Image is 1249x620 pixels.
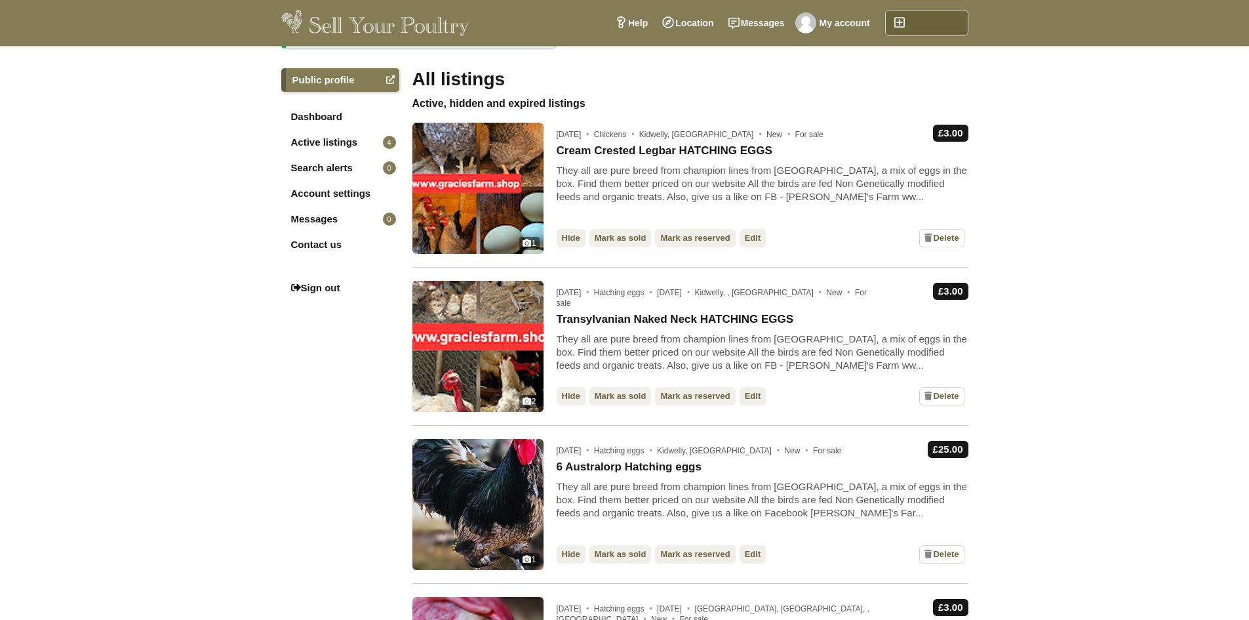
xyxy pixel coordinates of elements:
[281,156,399,180] a: Search alerts0
[412,123,544,254] a: 1
[639,130,764,139] span: Kidwelly, [GEOGRAPHIC_DATA]
[919,545,964,564] a: Delete
[933,125,968,142] div: £3.00
[412,439,544,570] img: 6 Australorp Hatching eggs
[933,283,968,300] div: £3.00
[519,395,539,408] div: 2
[589,545,652,564] a: Mark as sold
[412,439,544,570] a: 1
[557,545,585,564] a: Hide
[784,446,810,455] span: New
[655,387,735,405] a: Mark as reserved
[281,182,399,205] a: Account settings
[557,144,772,157] a: Cream Crested Legbar HATCHING EGGS
[519,237,539,250] div: 1
[594,288,655,297] span: Hatching eggs
[412,281,544,412] a: 2
[412,97,968,110] h2: Active, hidden and expired listings
[740,229,766,247] a: Edit
[557,164,968,203] div: They all are pure breed from champion lines from [GEOGRAPHIC_DATA], a mix of eggs in the box. Fin...
[928,441,968,458] div: £25.00
[412,281,544,412] img: Transylvanian Naked Neck HATCHING EGGS
[655,545,735,564] a: Mark as reserved
[557,461,702,474] a: 6 Australorp Hatching eggs
[557,480,968,520] div: They all are pure breed from champion lines from [GEOGRAPHIC_DATA], a mix of eggs in the box. Fin...
[383,161,396,175] span: 0
[281,233,399,257] a: Contact us
[813,446,841,455] span: For sale
[412,123,544,254] img: Cream Crested Legbar HATCHING EGGS
[383,213,396,226] span: 0
[657,446,782,455] span: Kidwelly, [GEOGRAPHIC_DATA]
[919,229,964,247] a: Delete
[589,229,652,247] a: Mark as sold
[740,387,766,405] a: Edit
[557,130,592,139] span: [DATE]
[655,10,721,36] a: Location
[694,288,824,297] span: Kidwelly, , [GEOGRAPHIC_DATA]
[557,313,794,326] a: Transylvanian Naked Neck HATCHING EGGS
[721,10,792,36] a: Messages
[281,207,399,231] a: Messages0
[281,276,399,300] a: Sign out
[281,131,399,154] a: Active listings4
[792,10,877,36] a: My account
[281,68,399,92] a: Public profile
[412,68,968,91] h1: All listings
[557,446,592,455] span: [DATE]
[795,130,823,139] span: For sale
[655,229,735,247] a: Mark as reserved
[557,288,867,308] span: For sale
[919,387,964,405] a: Delete
[594,446,655,455] span: Hatching eggs
[519,553,539,566] div: 1
[885,10,968,36] a: Post an ad
[557,333,968,372] div: They all are pure breed from champion lines from [GEOGRAPHIC_DATA], a mix of eggs in the box. Fin...
[594,130,637,139] span: Chickens
[740,545,766,564] a: Edit
[795,12,816,33] img: Gracie's Farm
[589,387,652,405] a: Mark as sold
[608,10,655,36] a: Help
[281,105,399,129] a: Dashboard
[557,387,585,405] a: Hide
[657,288,692,297] span: [DATE]
[766,130,793,139] span: New
[594,604,655,613] span: Hatching eggs
[826,288,852,297] span: New
[557,288,592,297] span: [DATE]
[933,599,968,616] div: £3.00
[281,10,469,36] img: Sell Your Poultry
[557,604,592,613] span: [DATE]
[383,136,396,149] span: 4
[657,604,692,613] span: [DATE]
[557,229,585,247] a: Hide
